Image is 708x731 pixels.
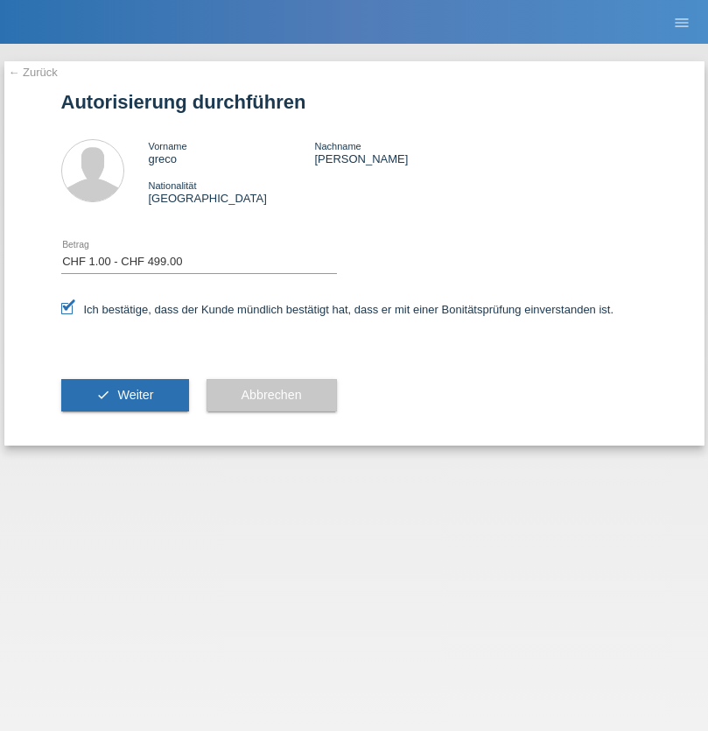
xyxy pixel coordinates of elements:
[149,179,315,205] div: [GEOGRAPHIC_DATA]
[664,17,699,27] a: menu
[149,141,187,151] span: Vorname
[314,141,361,151] span: Nachname
[117,388,153,402] span: Weiter
[314,139,480,165] div: [PERSON_NAME]
[149,180,197,191] span: Nationalität
[96,388,110,402] i: check
[9,66,58,79] a: ← Zurück
[61,379,189,412] button: check Weiter
[673,14,690,32] i: menu
[61,303,614,316] label: Ich bestätige, dass der Kunde mündlich bestätigt hat, dass er mit einer Bonitätsprüfung einversta...
[149,139,315,165] div: greco
[61,91,648,113] h1: Autorisierung durchführen
[242,388,302,402] span: Abbrechen
[207,379,337,412] button: Abbrechen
